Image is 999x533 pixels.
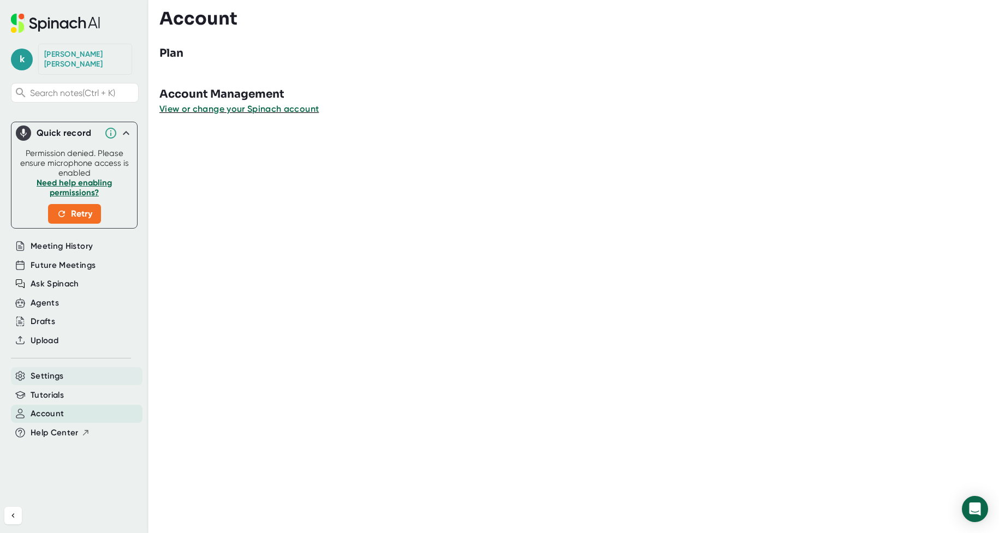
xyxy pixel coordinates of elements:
button: Tutorials [31,389,64,402]
h3: Plan [159,45,183,62]
span: View or change your Spinach account [159,104,319,114]
h3: Account [159,8,237,29]
button: Future Meetings [31,259,96,272]
span: k [11,49,33,70]
button: Agents [31,297,59,309]
span: Search notes (Ctrl + K) [30,88,135,98]
button: Meeting History [31,240,93,253]
button: Upload [31,334,58,347]
button: Drafts [31,315,55,328]
span: Help Center [31,427,79,439]
button: View or change your Spinach account [159,103,319,116]
div: Permission denied. Please ensure microphone access is enabled [18,148,130,224]
button: Settings [31,370,64,382]
div: Open Intercom Messenger [962,496,988,522]
button: Ask Spinach [31,278,79,290]
button: Retry [48,204,101,224]
button: Collapse sidebar [4,507,22,524]
button: Account [31,408,64,420]
h3: Account Management [159,86,999,103]
span: Retry [57,207,92,220]
div: Quick record [37,128,99,139]
a: Need help enabling permissions? [37,178,112,197]
div: Quick record [16,122,133,144]
button: Help Center [31,427,90,439]
div: Kaitlin Nikolai [44,50,126,69]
